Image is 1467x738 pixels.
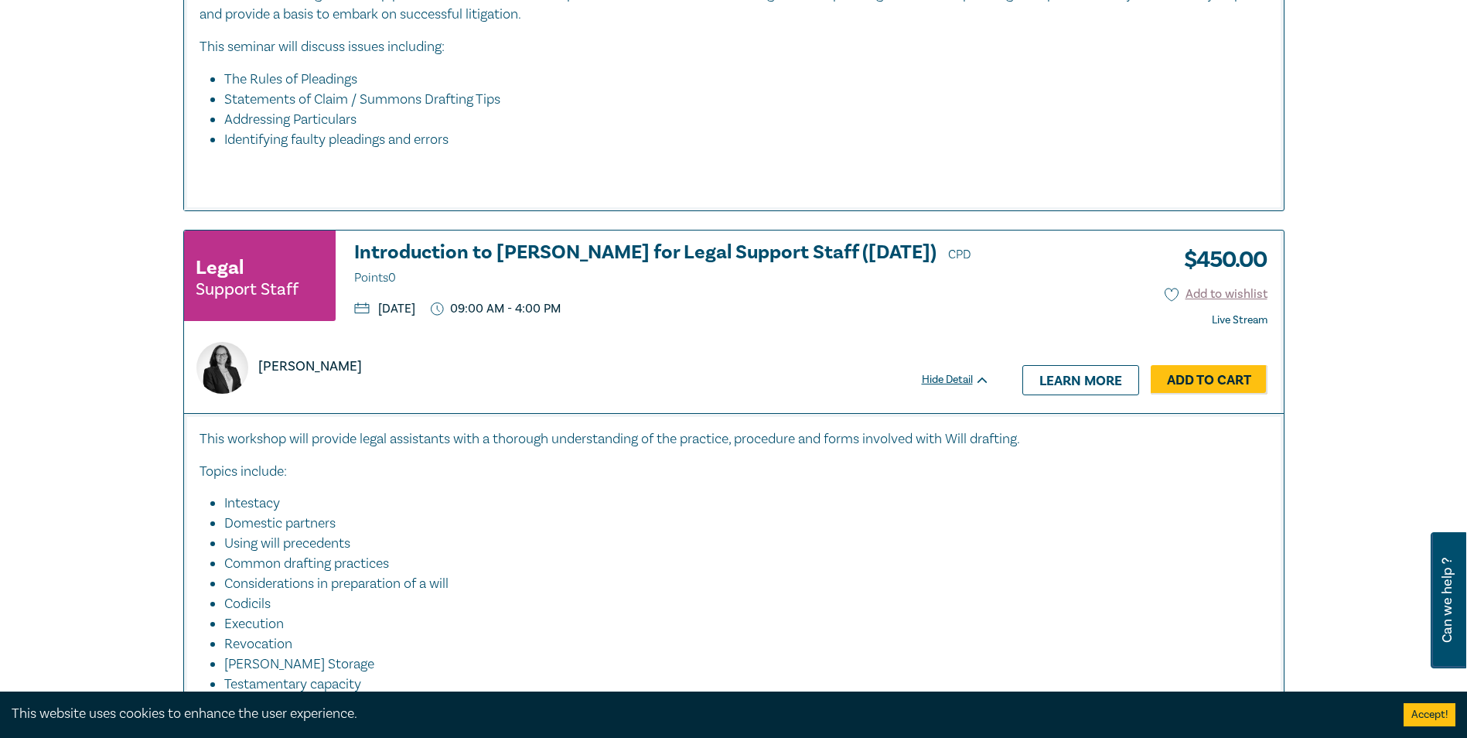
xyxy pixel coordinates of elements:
[922,372,1007,388] div: Hide Detail
[196,254,244,282] h3: Legal
[431,302,561,316] p: 09:00 AM - 4:00 PM
[196,282,299,297] small: Support Staff
[196,342,248,394] img: https://s3.ap-southeast-2.amazonaws.com/leo-cussen-store-production-content/Contacts/Naomi%20Guye...
[1022,365,1139,395] a: Learn more
[224,634,1253,654] li: Revocation
[224,70,1253,90] li: The Rules of Pleadings
[1172,242,1267,278] h3: $ 450.00
[224,514,1253,534] li: Domestic partners
[224,110,1253,130] li: Addressing Particulars
[224,574,1253,594] li: Considerations in preparation of a will
[354,242,990,289] a: Introduction to [PERSON_NAME] for Legal Support Staff ([DATE]) CPD Points0
[200,429,1268,449] p: This workshop will provide legal assistants with a thorough understanding of the practice, proced...
[224,614,1253,634] li: Execution
[224,654,1253,675] li: [PERSON_NAME] Storage
[224,534,1253,554] li: Using will precedents
[224,130,1268,150] li: Identifying faulty pleadings and errors
[224,494,1253,514] li: Intestacy
[224,675,1253,695] li: Testamentary capacity
[1440,542,1455,659] span: Can we help ?
[354,302,415,315] p: [DATE]
[354,247,971,285] span: CPD Points 0
[258,357,362,377] p: [PERSON_NAME]
[224,90,1253,110] li: Statements of Claim / Summons Drafting Tips
[1165,285,1267,303] button: Add to wishlist
[224,554,1253,574] li: Common drafting practices
[224,594,1253,614] li: Codicils
[1404,703,1455,726] button: Accept cookies
[12,704,1380,724] div: This website uses cookies to enhance the user experience.
[1212,313,1267,327] strong: Live Stream
[200,462,1268,482] p: Topics include:
[354,242,990,289] h3: Introduction to [PERSON_NAME] for Legal Support Staff ([DATE])
[1151,365,1267,395] a: Add to Cart
[200,37,1268,57] p: This seminar will discuss issues including:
